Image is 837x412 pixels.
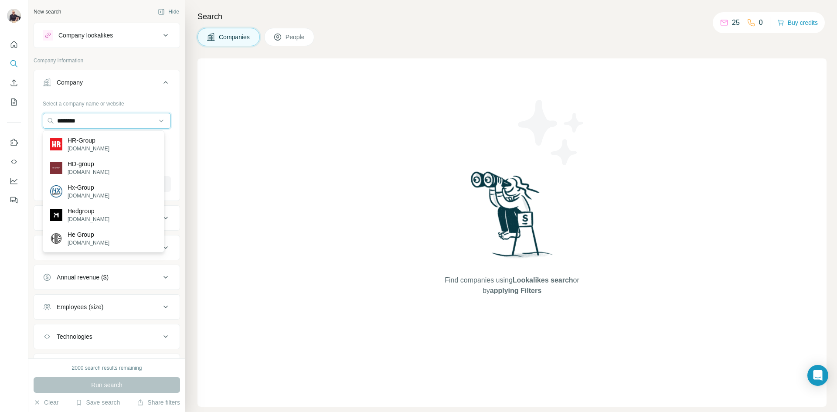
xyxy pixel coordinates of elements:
div: Select a company name or website [43,96,171,108]
p: [DOMAIN_NAME] [68,192,109,200]
p: HR-Group [68,136,109,145]
button: Search [7,56,21,72]
img: HR-Group [50,138,62,150]
p: [DOMAIN_NAME] [68,239,109,247]
p: Company information [34,57,180,65]
button: Dashboard [7,173,21,189]
img: HD-group [50,162,62,174]
button: Enrich CSV [7,75,21,91]
img: Hedgroup [50,209,62,221]
button: Company [34,72,180,96]
img: Surfe Illustration - Woman searching with binoculars [467,169,558,266]
button: Keywords [34,356,180,377]
div: Annual revenue ($) [57,273,109,282]
button: Buy credits [777,17,818,29]
p: 0 [759,17,763,28]
img: He Group [50,232,62,245]
div: Technologies [57,332,92,341]
button: Employees (size) [34,296,180,317]
img: Surfe Illustration - Stars [512,93,591,172]
img: Avatar [7,9,21,23]
p: Hedgroup [68,207,109,215]
button: Hide [152,5,185,18]
div: Open Intercom Messenger [807,365,828,386]
div: Company [57,78,83,87]
button: Use Surfe API [7,154,21,170]
p: 25 [732,17,740,28]
span: People [286,33,306,41]
p: Hx-Group [68,183,109,192]
p: [DOMAIN_NAME] [68,215,109,223]
div: Employees (size) [57,303,103,311]
img: Hx-Group [50,185,62,197]
p: [DOMAIN_NAME] [68,145,109,153]
button: Quick start [7,37,21,52]
div: 2000 search results remaining [72,364,142,372]
button: Feedback [7,192,21,208]
button: Share filters [137,398,180,407]
button: Company lookalikes [34,25,180,46]
span: Find companies using or by [442,275,582,296]
button: Technologies [34,326,180,347]
p: He Group [68,230,109,239]
button: Use Surfe on LinkedIn [7,135,21,150]
button: Industry [34,208,180,228]
button: HQ location [34,237,180,258]
span: Lookalikes search [513,276,573,284]
span: Companies [219,33,251,41]
span: applying Filters [490,287,541,294]
button: Annual revenue ($) [34,267,180,288]
button: Clear [34,398,58,407]
p: HD-group [68,160,109,168]
button: Save search [75,398,120,407]
h4: Search [197,10,827,23]
p: [DOMAIN_NAME] [68,168,109,176]
div: Company lookalikes [58,31,113,40]
button: My lists [7,94,21,110]
div: New search [34,8,61,16]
